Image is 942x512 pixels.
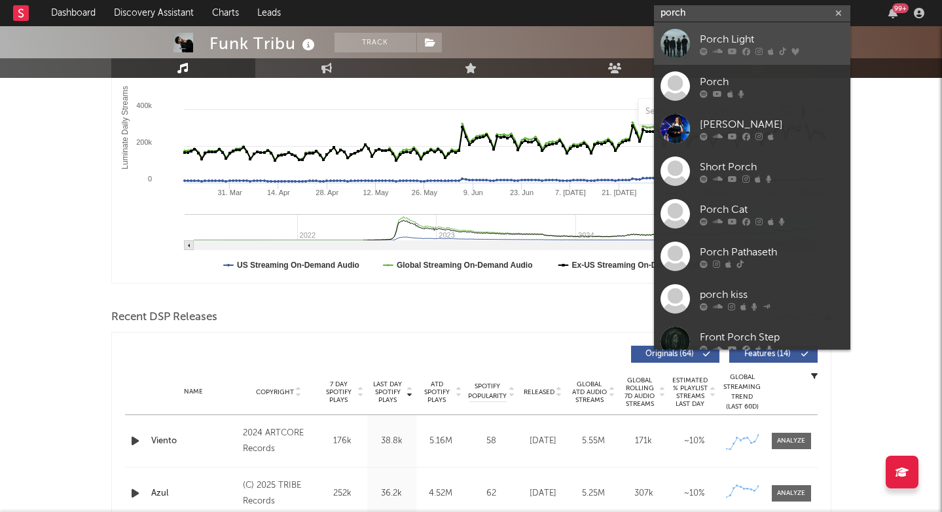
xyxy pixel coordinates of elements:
div: 307k [622,487,666,500]
div: 4.52M [420,487,462,500]
button: Features(14) [729,346,818,363]
span: ATD Spotify Plays [420,380,454,404]
a: Front Porch Step [654,320,850,363]
text: 9. Jun [463,189,482,196]
a: Porch Pathaseth [654,235,850,278]
text: 26. May [411,189,437,196]
div: porch kiss [700,287,844,302]
div: Short Porch [700,159,844,175]
input: Search for artists [654,5,850,22]
button: 99+ [888,8,897,18]
div: 99 + [892,3,909,13]
div: (C) 2025 TRIBE Records [243,478,314,509]
div: 62 [469,487,515,500]
div: 5.55M [571,435,615,448]
a: Short Porch [654,150,850,192]
div: 5.16M [420,435,462,448]
div: Porch Cat [700,202,844,217]
span: Released [524,388,554,396]
div: 5.25M [571,487,615,500]
text: 14. Apr [266,189,289,196]
a: Porch Cat [654,192,850,235]
div: Funk Tribu [209,33,318,54]
text: 7. [DATE] [554,189,585,196]
span: Global Rolling 7D Audio Streams [622,376,658,408]
div: 176k [321,435,364,448]
span: Originals ( 64 ) [640,350,700,358]
div: [PERSON_NAME] [700,117,844,132]
svg: Luminate Daily Consumption [112,21,831,283]
input: Search by song name or URL [639,107,777,117]
text: 28. Apr [316,189,338,196]
text: 21. [DATE] [602,189,636,196]
text: 23. Jun [510,189,534,196]
div: 36.2k [371,487,413,500]
text: US Streaming On-Demand Audio [237,261,359,270]
a: [PERSON_NAME] [654,107,850,150]
a: Porch Light [654,22,850,65]
button: Originals(64) [631,346,719,363]
div: 38.8k [371,435,413,448]
div: ~ 10 % [672,487,716,500]
span: Estimated % Playlist Streams Last Day [672,376,708,408]
text: Luminate Daily Streams [120,86,129,169]
span: Global ATD Audio Streams [571,380,607,404]
span: Copyright [256,388,294,396]
div: [DATE] [521,435,565,448]
div: Porch [700,74,844,90]
text: 0 [147,175,151,183]
text: Global Streaming On-Demand Audio [396,261,532,270]
div: Name [151,387,237,397]
button: Track [335,33,416,52]
div: 171k [622,435,666,448]
div: 252k [321,487,364,500]
div: 2024 ARTCORE Records [243,426,314,457]
text: 31. Mar [217,189,242,196]
div: Global Streaming Trend (Last 60D) [723,373,762,412]
a: porch kiss [654,278,850,320]
span: Features ( 14 ) [738,350,798,358]
span: 7 Day Spotify Plays [321,380,356,404]
div: ~ 10 % [672,435,716,448]
div: 58 [469,435,515,448]
div: Porch Light [700,31,844,47]
span: Spotify Popularity [468,382,507,401]
text: Ex-US Streaming On-Demand Audio [571,261,706,270]
text: 200k [136,138,152,146]
span: Last Day Spotify Plays [371,380,405,404]
div: Porch Pathaseth [700,244,844,260]
a: Azul [151,487,237,500]
div: Front Porch Step [700,329,844,345]
span: Recent DSP Releases [111,310,217,325]
a: Viento [151,435,237,448]
text: 12. May [363,189,389,196]
div: [DATE] [521,487,565,500]
a: Porch [654,65,850,107]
